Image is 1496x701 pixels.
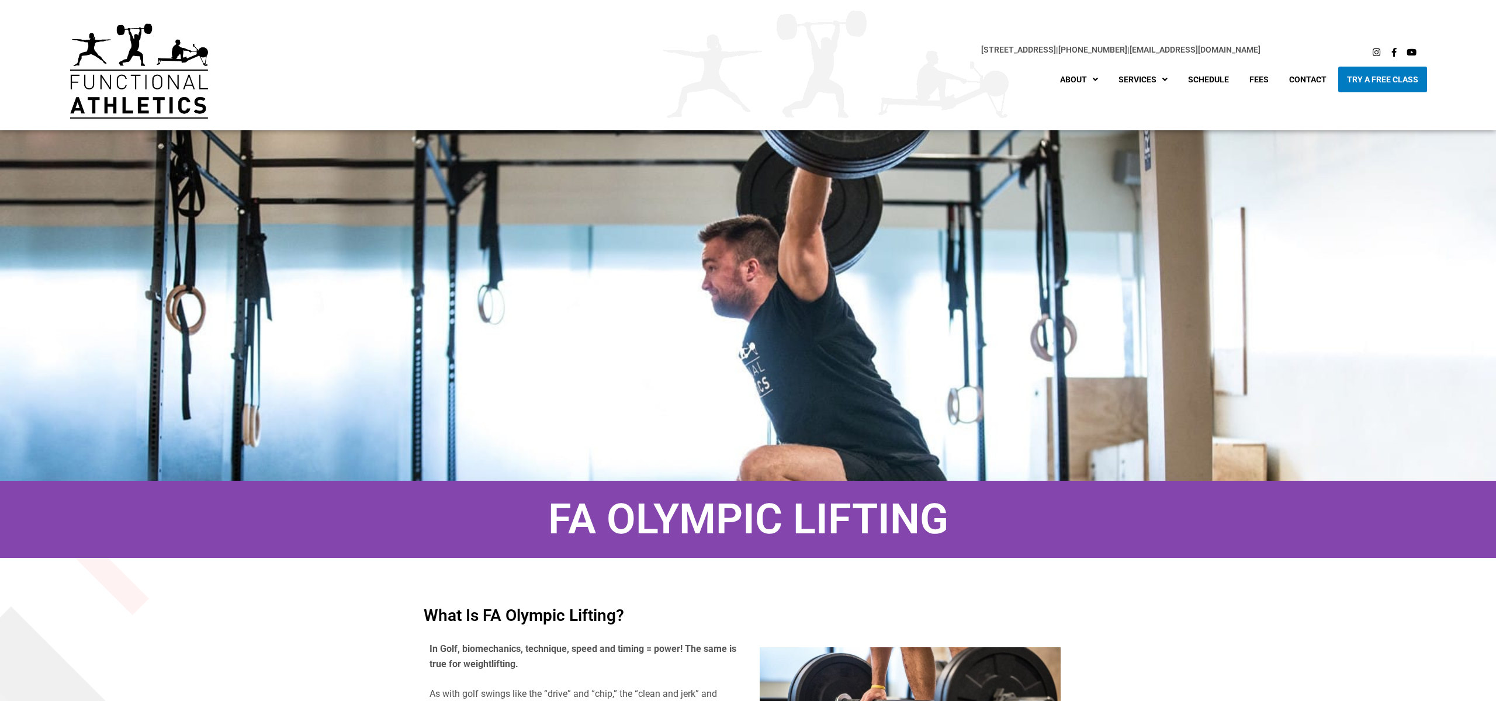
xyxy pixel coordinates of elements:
[231,43,1260,57] p: |
[424,608,1072,624] h4: What is FA Olympic Lifting?
[430,643,736,669] b: In Golf, biomechanics, technique, speed and timing = power! The same is true for weightlifting.
[1241,67,1277,92] a: Fees
[1179,67,1238,92] a: Schedule
[70,23,208,119] img: default-logo
[1280,67,1335,92] a: Contact
[981,45,1056,54] a: [STREET_ADDRESS]
[981,45,1058,54] span: |
[1051,67,1107,92] a: About
[18,498,1478,540] h1: FA Olympic Lifting
[1058,45,1127,54] a: [PHONE_NUMBER]
[1338,67,1427,92] a: Try A Free Class
[1130,45,1260,54] a: [EMAIL_ADDRESS][DOMAIN_NAME]
[1110,67,1176,92] a: Services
